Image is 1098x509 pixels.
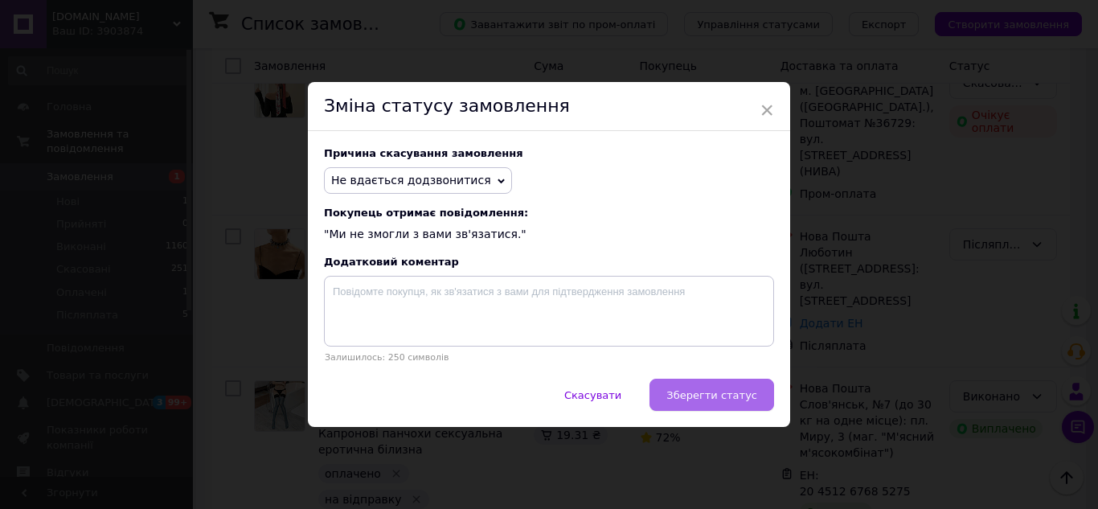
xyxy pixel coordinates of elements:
[324,207,774,219] span: Покупець отримає повідомлення:
[666,389,757,401] span: Зберегти статус
[331,174,491,187] span: Не вдається додзвонитися
[324,352,774,363] p: Залишилось: 250 символів
[324,207,774,243] div: "Ми не змогли з вами зв'язатися."
[547,379,638,411] button: Скасувати
[760,96,774,124] span: ×
[564,389,621,401] span: Скасувати
[324,147,774,159] div: Причина скасування замовлення
[324,256,774,268] div: Додатковий коментар
[308,82,790,131] div: Зміна статусу замовлення
[649,379,774,411] button: Зберегти статус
